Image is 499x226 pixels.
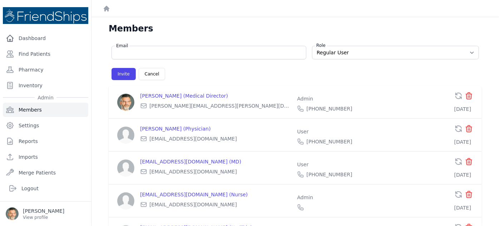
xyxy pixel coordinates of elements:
[3,63,88,77] a: Pharmacy
[140,158,291,165] p: [EMAIL_ADDRESS][DOMAIN_NAME] (MD)
[109,23,153,34] h1: Members
[315,43,327,48] label: Role
[454,138,473,146] div: [DATE]
[3,7,88,24] img: Medical Missions EMR
[454,92,463,100] span: Re-send Invitation
[297,194,448,201] p: Admin
[3,150,88,164] a: Imports
[454,204,473,211] div: [DATE]
[23,207,64,215] p: [PERSON_NAME]
[117,125,454,145] a: [PERSON_NAME] (Physician) [EMAIL_ADDRESS][DOMAIN_NAME] User [PHONE_NUMBER]
[454,124,463,133] span: Re-send Invitation
[465,95,473,102] span: Remove Member From Organization
[465,128,473,134] span: Remove Member From Organization
[306,171,352,178] span: [PHONE_NUMBER]
[117,158,454,178] a: [EMAIL_ADDRESS][DOMAIN_NAME] (MD) [EMAIL_ADDRESS][DOMAIN_NAME] User [PHONE_NUMBER]
[35,94,56,101] span: Admin
[112,68,136,80] button: Invite
[454,190,463,199] span: Re-send Invitation
[6,181,85,196] a: Logout
[149,135,237,142] span: [EMAIL_ADDRESS][DOMAIN_NAME]
[306,138,352,145] span: [PHONE_NUMBER]
[149,201,237,208] span: [EMAIL_ADDRESS][DOMAIN_NAME]
[117,191,454,211] a: [EMAIL_ADDRESS][DOMAIN_NAME] (Nurse) [EMAIL_ADDRESS][DOMAIN_NAME] Admin
[297,128,448,135] p: User
[3,166,88,180] a: Merge Patients
[454,157,463,166] span: Re-send Invitation
[3,31,88,45] a: Dashboard
[149,168,237,175] span: [EMAIL_ADDRESS][DOMAIN_NAME]
[3,78,88,93] a: Inventory
[3,47,88,61] a: Find Patients
[3,103,88,117] a: Members
[454,105,473,113] div: [DATE]
[140,125,291,132] p: [PERSON_NAME] (Physician)
[149,102,291,109] span: [PERSON_NAME][EMAIL_ADDRESS][PERSON_NAME][DOMAIN_NAME]
[297,95,448,102] p: Admin
[3,118,88,133] a: Settings
[454,171,473,178] div: [DATE]
[23,215,64,220] p: View profile
[140,92,291,99] p: [PERSON_NAME] (Medical Director)
[115,43,129,49] label: Email
[465,161,473,167] span: Remove Member From Organization
[117,92,454,112] a: [PERSON_NAME] (Medical Director) [PERSON_NAME][EMAIL_ADDRESS][PERSON_NAME][DOMAIN_NAME] Admin [PH...
[306,105,352,112] span: [PHONE_NUMBER]
[3,134,88,148] a: Reports
[6,207,85,220] a: [PERSON_NAME] View profile
[465,193,473,200] span: Remove Member From Organization
[140,191,291,198] p: [EMAIL_ADDRESS][DOMAIN_NAME] (Nurse)
[139,68,165,80] button: Cancel
[297,161,448,168] p: User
